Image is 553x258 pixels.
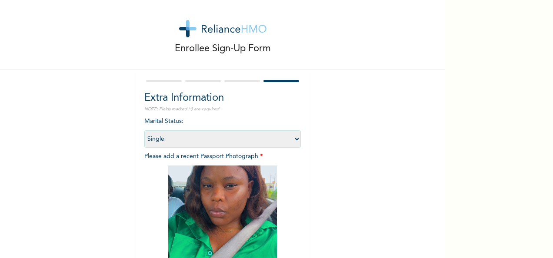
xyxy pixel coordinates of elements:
[175,42,271,56] p: Enrollee Sign-Up Form
[179,20,267,37] img: logo
[144,106,301,112] p: NOTE: Fields marked (*) are required
[144,118,301,142] span: Marital Status :
[144,90,301,106] h2: Extra Information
